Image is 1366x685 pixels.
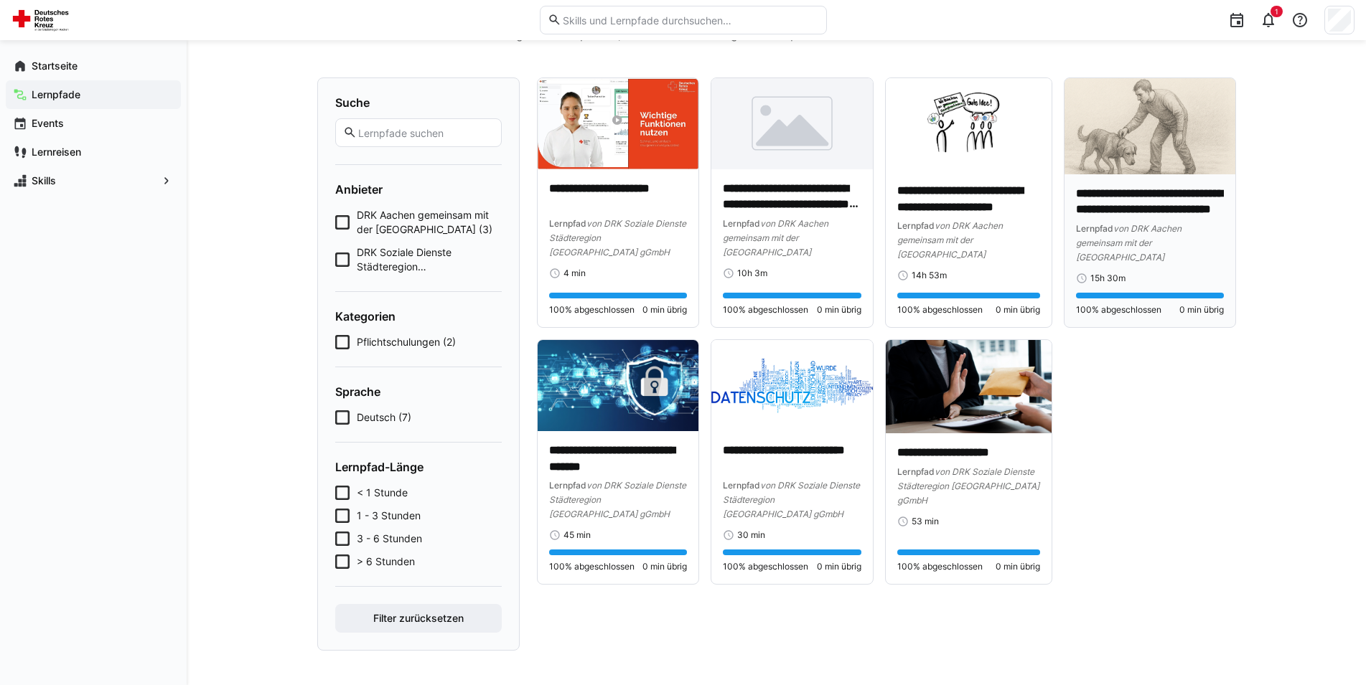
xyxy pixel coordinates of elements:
span: > 6 Stunden [357,554,415,569]
span: 100% abgeschlossen [897,561,983,572]
span: von DRK Aachen gemeinsam mit der [GEOGRAPHIC_DATA] [723,218,828,258]
img: image [711,340,873,431]
img: image [886,78,1052,171]
span: Filter zurücksetzen [371,611,466,625]
span: Lernpfad [1076,223,1113,234]
h4: Lernpfad-Länge [335,460,502,474]
span: 15h 30m [1090,273,1126,284]
span: Pflichtschulungen (2) [357,335,456,349]
span: 45 min [563,529,591,541]
span: 0 min übrig [642,304,687,316]
h4: Kategorien [335,309,502,323]
span: von DRK Aachen gemeinsam mit der [GEOGRAPHIC_DATA] [1076,223,1182,263]
span: 14h 53m [912,270,947,281]
h4: Sprache [335,384,502,399]
span: 0 min übrig [996,561,1040,572]
span: von DRK Soziale Dienste Städteregion [GEOGRAPHIC_DATA] gGmbH [723,480,860,519]
span: < 1 Stunde [357,486,408,500]
span: Lernpfad [897,466,935,477]
span: 4 min [563,268,586,279]
span: 10h 3m [737,268,767,279]
span: DRK Soziale Dienste Städteregion [GEOGRAPHIC_DATA] gGmbH (4) [357,245,502,274]
input: Lernpfade suchen [357,126,493,139]
span: Lernpfad [549,218,586,229]
span: 100% abgeschlossen [723,561,808,572]
span: 1 [1275,7,1278,16]
span: von DRK Aachen gemeinsam mit der [GEOGRAPHIC_DATA] [897,220,1003,260]
span: 0 min übrig [1179,304,1224,316]
span: 53 min [912,516,939,527]
img: image [538,78,699,169]
span: 1 - 3 Stunden [357,509,421,523]
span: 0 min übrig [996,304,1040,316]
h4: Suche [335,95,502,110]
span: Deutsch (7) [357,410,411,425]
span: 100% abgeschlossen [897,304,983,316]
input: Skills und Lernpfade durchsuchen… [561,14,818,27]
span: 3 - 6 Stunden [357,532,422,546]
span: von DRK Soziale Dienste Städteregion [GEOGRAPHIC_DATA] gGmbH [549,480,686,519]
img: image [886,340,1052,433]
span: 0 min übrig [817,304,861,316]
span: 0 min übrig [817,561,861,572]
img: image [538,340,699,431]
button: Filter zurücksetzen [335,604,502,633]
img: image [711,78,873,169]
span: von DRK Soziale Dienste Städteregion [GEOGRAPHIC_DATA] gGmbH [897,466,1039,506]
span: Lernpfad [723,480,760,491]
span: 0 min übrig [642,561,687,572]
img: image [1065,78,1235,174]
span: Lernpfad [723,218,760,229]
span: Lernpfad [549,480,586,491]
span: von DRK Soziale Dienste Städteregion [GEOGRAPHIC_DATA] gGmbH [549,218,686,258]
span: Lernpfad [897,220,935,231]
span: 100% abgeschlossen [1076,304,1161,316]
span: 100% abgeschlossen [549,304,635,316]
span: 30 min [737,529,765,541]
span: DRK Aachen gemeinsam mit der [GEOGRAPHIC_DATA] (3) [357,208,502,237]
span: 100% abgeschlossen [723,304,808,316]
h4: Anbieter [335,182,502,197]
span: 100% abgeschlossen [549,561,635,572]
